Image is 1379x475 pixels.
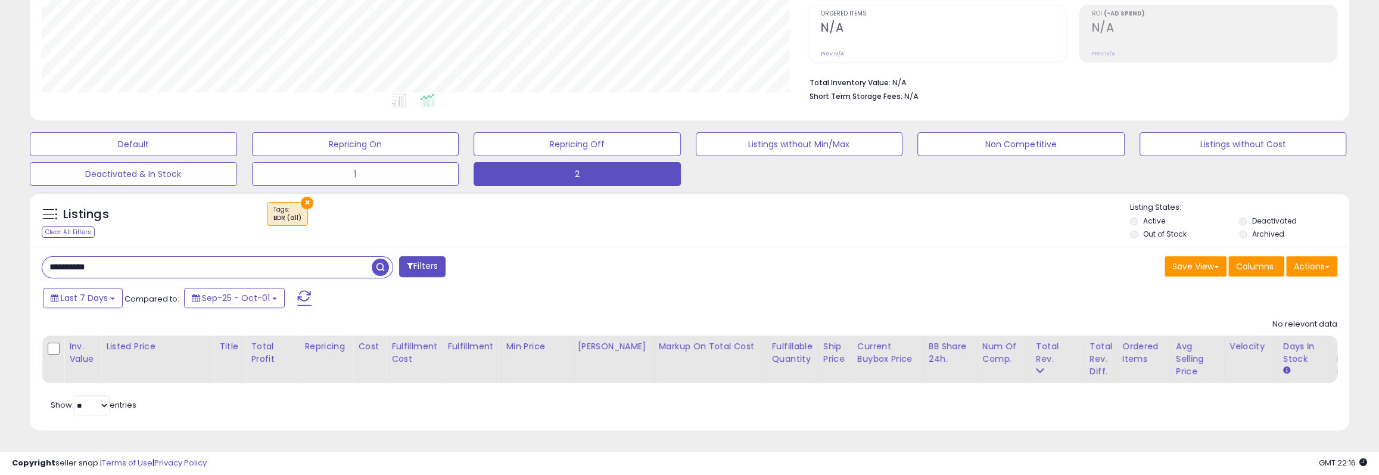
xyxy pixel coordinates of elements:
a: Privacy Policy [154,457,207,468]
div: Total Rev. [1036,340,1079,365]
button: Filters [399,256,446,277]
div: Total Profit [251,340,294,365]
div: Inv. value [69,340,96,365]
div: Min Price [506,340,568,353]
button: Repricing Off [474,132,681,156]
span: ROI [1092,11,1337,17]
div: Fulfillment [447,340,496,353]
span: N/A [904,91,919,102]
button: × [301,197,313,209]
b: Total Inventory Value: [810,77,891,88]
button: Last 7 Days [43,288,123,308]
th: The percentage added to the cost of goods (COGS) that forms the calculator for Min & Max prices. [653,336,767,383]
div: Fulfillable Quantity [772,340,813,365]
div: Ship Price [823,340,847,365]
strong: Copyright [12,457,55,468]
h5: Listings [63,206,109,223]
button: Actions [1286,256,1337,277]
div: seller snap | | [12,458,207,469]
label: Out of Stock [1143,229,1187,239]
span: 2025-10-9 22:16 GMT [1319,457,1367,468]
button: Non Competitive [917,132,1125,156]
b: Short Term Storage Fees: [810,91,902,101]
span: Last 7 Days [61,292,108,304]
div: Avg Selling Price [1176,340,1219,378]
a: Terms of Use [102,457,152,468]
button: Sep-25 - Oct-01 [184,288,285,308]
div: Fulfillment Cost [391,340,437,365]
span: Show: entries [51,399,136,411]
span: Columns [1236,260,1274,272]
button: 2 [474,162,681,186]
h2: N/A [821,21,1066,37]
label: Archived [1252,229,1284,239]
div: Current Buybox Price [857,340,919,365]
div: Total Rev. Diff. [1089,340,1112,378]
button: Deactivated & In Stock [30,162,237,186]
div: Repricing [304,340,348,353]
h2: N/A [1092,21,1337,37]
li: N/A [810,74,1328,89]
div: Ordered Items [1122,340,1166,365]
span: Ordered Items [821,11,1066,17]
div: Days In Stock [1283,340,1327,365]
span: Sep-25 - Oct-01 [202,292,270,304]
span: Tags : [273,205,301,223]
p: Listing States: [1130,202,1349,213]
div: Velocity [1229,340,1273,353]
button: Columns [1228,256,1284,277]
button: Default [30,132,237,156]
button: Listings without Cost [1140,132,1347,156]
small: Prev: N/A [821,50,844,57]
b: (-Ad Spend) [1104,9,1145,18]
button: Save View [1165,256,1227,277]
button: 1 [252,162,459,186]
label: Active [1143,216,1165,226]
div: No relevant data [1272,319,1337,330]
div: Total Profit Diff. [1337,340,1360,378]
div: BB Share 24h. [929,340,972,365]
button: Repricing On [252,132,459,156]
div: Listed Price [106,340,209,353]
div: Markup on Total Cost [659,340,762,353]
div: Num of Comp. [982,340,1026,365]
div: Clear All Filters [42,226,95,238]
button: Listings without Min/Max [696,132,903,156]
div: Cost [358,340,381,353]
div: Title [219,340,241,353]
small: Prev: N/A [1092,50,1115,57]
div: BDR (all) [273,214,301,222]
small: Days In Stock. [1283,365,1290,376]
div: [PERSON_NAME] [578,340,649,353]
span: Compared to: [124,293,179,305]
label: Deactivated [1252,216,1297,226]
